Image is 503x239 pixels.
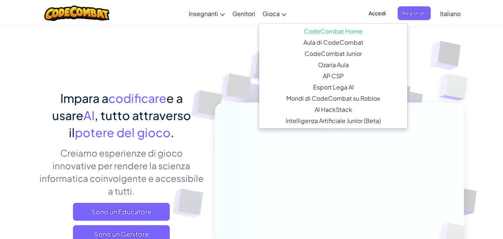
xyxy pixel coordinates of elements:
[259,37,407,48] a: Aula di CodeCombat
[44,6,109,21] img: CodeCombat logo
[259,82,407,93] a: Esport Lega AIUna piattaforma epica di coding competitivo esport che incoraggia la pratica creati...
[398,6,431,20] button: Registrati
[185,3,229,23] a: Insegnanti
[436,3,464,23] a: Italiano
[259,48,407,59] a: CodeCombat JuniorIl nostro curriculum di punta per la scuola primaria (K-5) presenta una progress...
[171,125,174,140] span: .
[259,3,290,23] a: Gioca
[440,10,461,18] span: Italiano
[424,56,488,119] img: Overlap cubes
[259,104,407,115] a: AI HackStackIl primo strumento generativo di AI appositamente progettato per chi è nuovo all'AI, ...
[60,91,108,106] span: Impara a
[262,10,280,18] span: Gioca
[189,10,218,18] span: Insegnanti
[229,3,259,23] a: Genitori
[83,108,95,123] span: AI
[259,59,407,70] a: Ozaria AulaUn'avventura di narrazione incantevole che stabilisce i fondamenti dell'informatica.
[39,147,204,197] p: Creiamo esperienze di gioco innovative per rendere la scienza informatica coinvolgente e accessib...
[69,108,191,140] span: , tutto attraverso il
[259,93,407,104] a: Mondi di CodeCombat su RobloxQuesto MMORPG insegna il coding Lua e fornisce una piattaforma reale...
[108,91,166,106] span: codificare
[259,115,407,126] a: Intelligenza Artificiale Junior (Beta)Introduce l'AI generativa multimodale in una piattaforma se...
[73,203,170,221] a: Sono un Educatore
[75,125,171,140] span: potere del gioco
[364,6,390,20] button: Accedi
[259,70,407,82] a: AP CSPApprovato dal College Board, il nostro curriculum AP CSP offre strumenti basati su giochi e...
[259,26,407,37] a: CodeCombat HomeCon accesso a tutti e 530 i livelli e caratteristiche esclusive come animali domes...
